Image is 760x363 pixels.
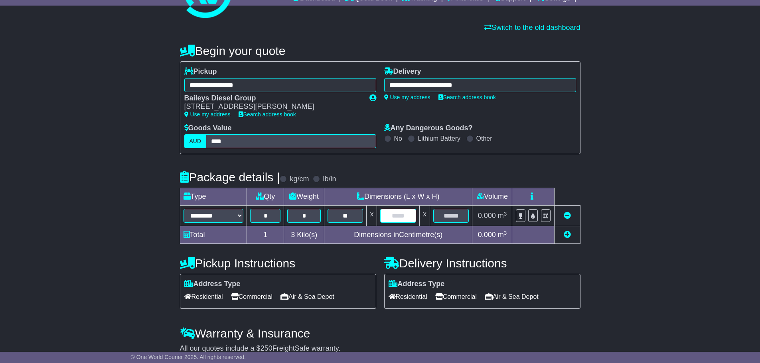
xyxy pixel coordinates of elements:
[290,175,309,184] label: kg/cm
[435,290,477,303] span: Commercial
[180,344,580,353] div: All our quotes include a $ FreightSafe warranty.
[389,280,445,288] label: Address Type
[280,290,334,303] span: Air & Sea Depot
[384,94,430,100] a: Use my address
[472,188,512,206] td: Volume
[498,231,507,239] span: m
[564,231,571,239] a: Add new item
[478,212,496,220] span: 0.000
[180,44,580,57] h4: Begin your quote
[478,231,496,239] span: 0.000
[367,206,377,226] td: x
[484,24,580,31] a: Switch to the old dashboard
[184,102,361,111] div: [STREET_ADDRESS][PERSON_NAME]
[324,226,472,244] td: Dimensions in Centimetre(s)
[180,257,376,270] h4: Pickup Instructions
[131,354,246,360] span: © One World Courier 2025. All rights reserved.
[389,290,427,303] span: Residential
[184,67,217,76] label: Pickup
[485,290,539,303] span: Air & Sea Depot
[324,188,472,206] td: Dimensions (L x W x H)
[261,344,272,352] span: 250
[476,135,492,142] label: Other
[180,327,580,340] h4: Warranty & Insurance
[231,290,272,303] span: Commercial
[419,206,430,226] td: x
[184,111,231,118] a: Use my address
[180,226,247,244] td: Total
[184,124,232,133] label: Goods Value
[504,211,507,217] sup: 3
[384,67,421,76] label: Delivery
[498,212,507,220] span: m
[291,231,295,239] span: 3
[438,94,496,100] a: Search address book
[247,226,284,244] td: 1
[180,171,280,184] h4: Package details |
[284,188,324,206] td: Weight
[184,134,207,148] label: AUD
[323,175,336,184] label: lb/in
[247,188,284,206] td: Qty
[394,135,402,142] label: No
[418,135,460,142] label: Lithium Battery
[504,230,507,236] sup: 3
[564,212,571,220] a: Remove this item
[184,290,223,303] span: Residential
[384,257,580,270] h4: Delivery Instructions
[239,111,296,118] a: Search address book
[284,226,324,244] td: Kilo(s)
[180,188,247,206] td: Type
[184,280,241,288] label: Address Type
[184,94,361,103] div: Baileys Diesel Group
[384,124,473,133] label: Any Dangerous Goods?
